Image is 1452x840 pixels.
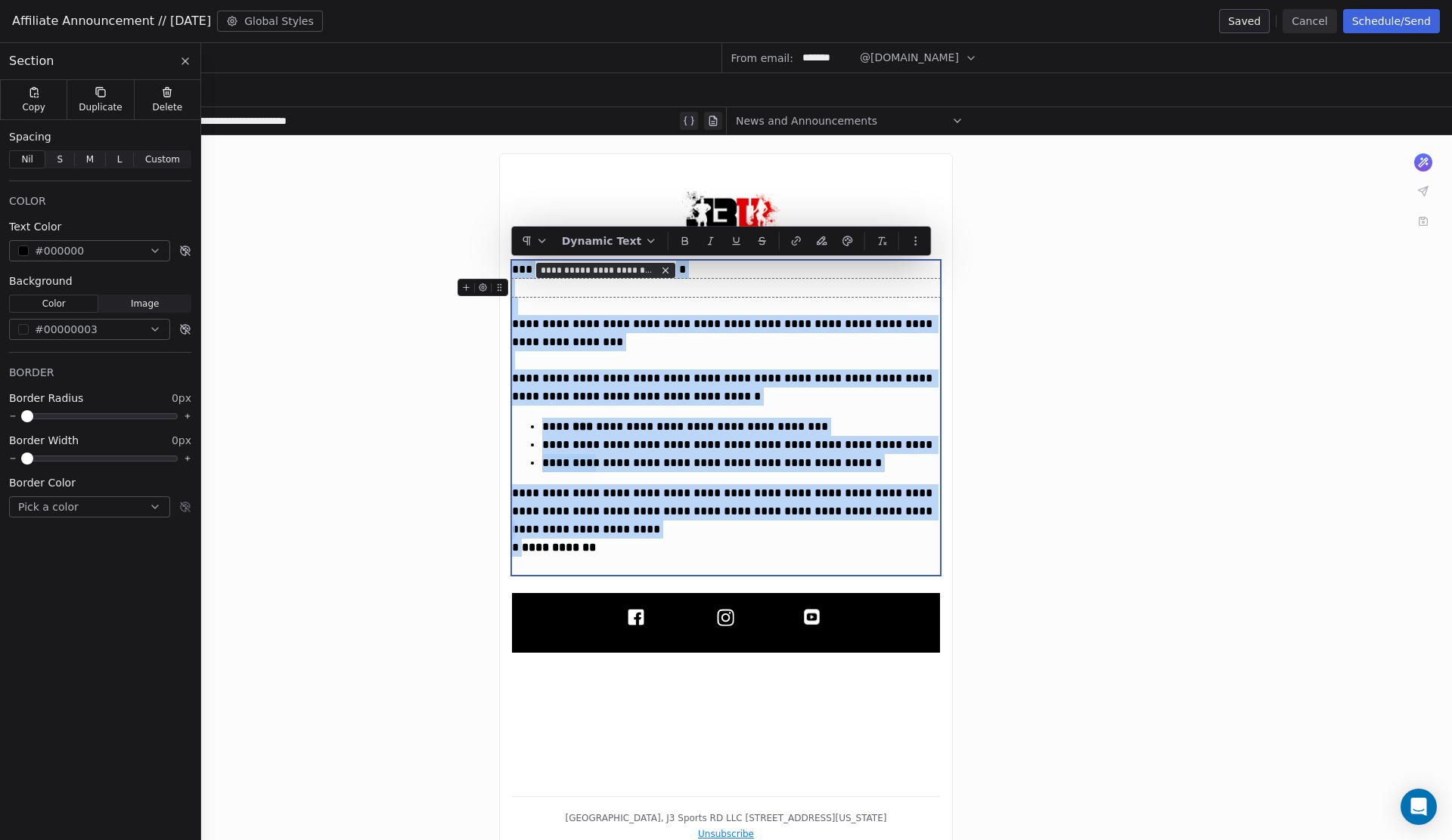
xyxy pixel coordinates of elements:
span: Text Color [9,219,61,234]
span: #000000 [35,243,84,259]
span: 0px [172,433,191,448]
span: Border Color [9,475,76,490]
span: Duplicate [79,101,122,113]
button: Schedule/Send [1343,9,1440,33]
span: @[DOMAIN_NAME] [860,50,959,66]
span: Affiliate Announcement // [DATE] [12,12,211,30]
span: L [117,153,123,166]
span: Border Radius [9,391,83,406]
span: Custom [145,153,180,166]
span: S [57,153,63,166]
span: #00000003 [35,322,98,338]
span: Image [131,297,160,310]
button: Pick a color [9,496,170,517]
button: #000000 [9,240,170,261]
button: Cancel [1283,9,1336,33]
div: COLOR [9,193,191,208]
span: Spacing [9,129,51,144]
button: Global Styles [217,11,323,32]
button: #00000003 [9,319,170,340]
button: Dynamic Text [556,230,663,252]
span: 0px [172,391,191,406]
span: Copy [22,101,45,113]
span: Background [9,273,73,289]
span: Section [9,52,54,70]
div: Open Intercom Messenger [1401,789,1437,825]
button: Saved [1219,9,1270,33]
div: BORDER [9,365,191,380]
span: Border Width [9,433,79,448]
span: M [86,153,94,166]
span: News and Announcements [736,113,877,128]
span: From email: [731,51,793,66]
span: Delete [153,101,183,113]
